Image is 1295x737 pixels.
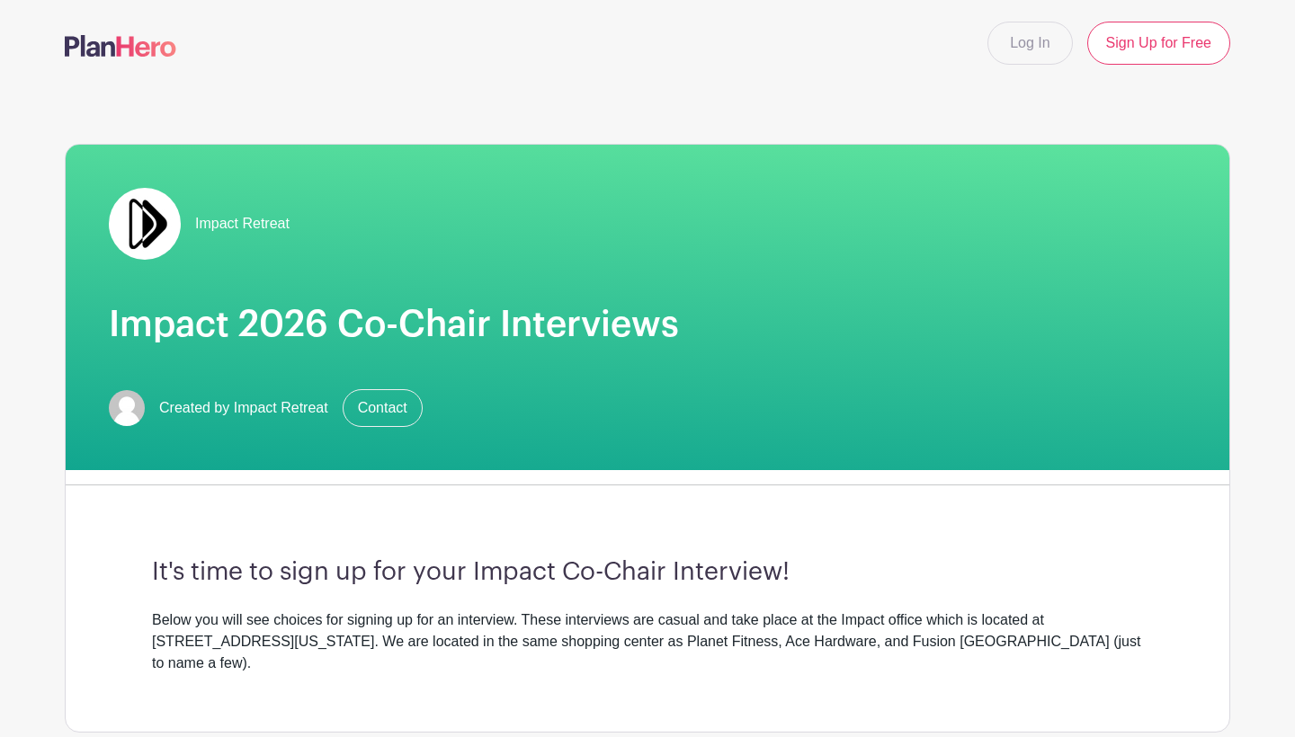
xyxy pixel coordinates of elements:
[65,35,176,57] img: logo-507f7623f17ff9eddc593b1ce0a138ce2505c220e1c5a4e2b4648c50719b7d32.svg
[152,609,1143,674] div: Below you will see choices for signing up for an interview. These interviews are casual and take ...
[343,389,423,427] a: Contact
[159,397,328,419] span: Created by Impact Retreat
[109,303,1186,346] h1: Impact 2026 Co-Chair Interviews
[1087,22,1230,65] a: Sign Up for Free
[109,390,145,426] img: default-ce2991bfa6775e67f084385cd625a349d9dcbb7a52a09fb2fda1e96e2d18dcdb.png
[152,557,1143,588] h3: It's time to sign up for your Impact Co-Chair Interview!
[195,213,290,235] span: Impact Retreat
[109,188,181,260] img: Double%20Arrow%20Logo.jpg
[987,22,1072,65] a: Log In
